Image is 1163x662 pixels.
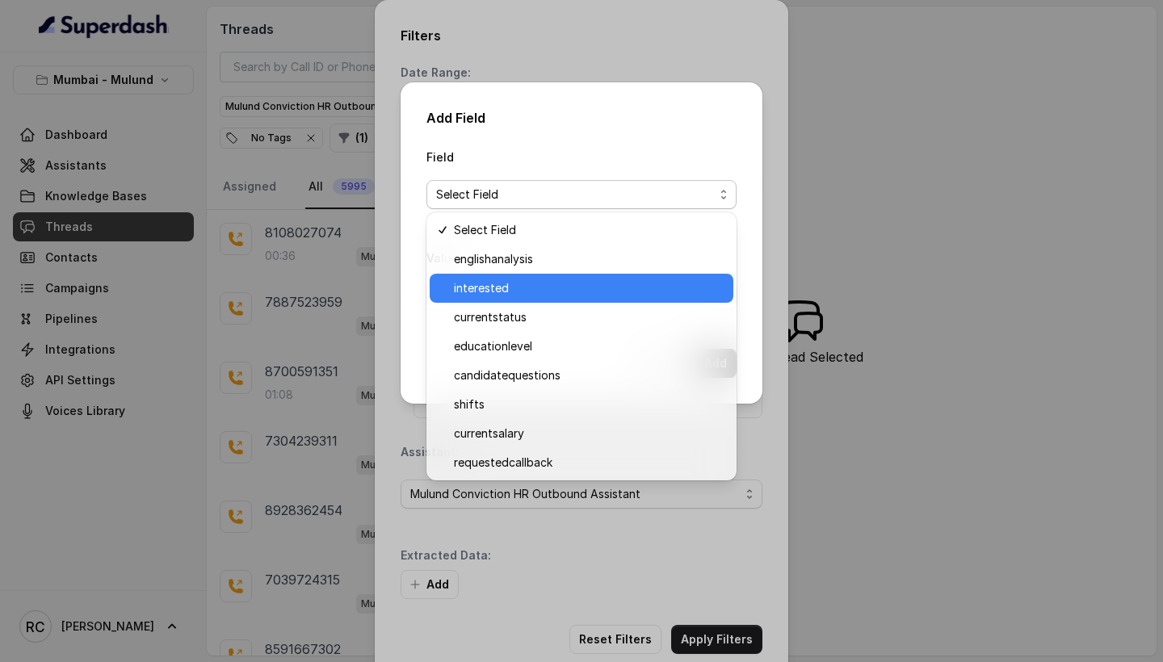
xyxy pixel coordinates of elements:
span: Select Field [454,220,724,240]
button: Select Field [426,180,737,209]
span: interested [454,279,724,298]
span: Select Field [436,185,714,204]
span: educationlevel [454,337,724,356]
span: englishanalysis [454,249,724,269]
span: candidatequestions [454,366,724,385]
span: requestedcallback [454,453,724,472]
div: Select Field [426,212,737,480]
span: shifts [454,395,724,414]
span: currentsalary [454,424,724,443]
span: currentstatus [454,308,724,327]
